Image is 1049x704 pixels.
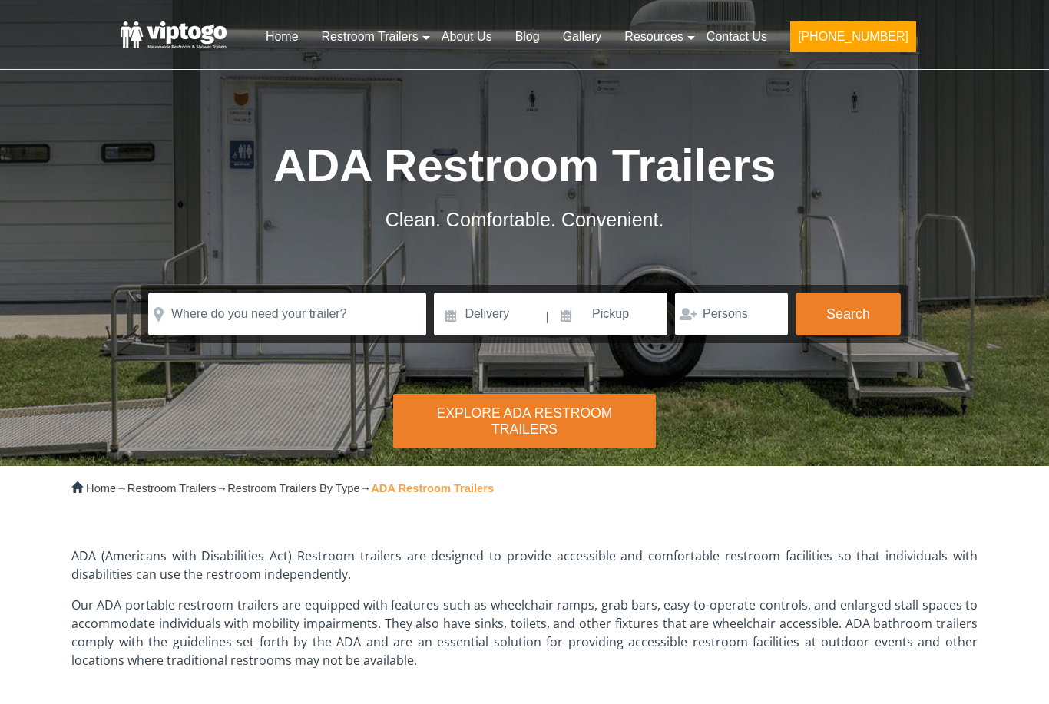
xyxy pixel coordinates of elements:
span: ADA Restroom Trailers [273,140,776,191]
button: Search [796,293,901,335]
input: Pickup [551,293,667,335]
a: Resources [613,20,694,54]
input: Persons [675,293,788,335]
a: Gallery [551,20,614,54]
a: Restroom Trailers [310,20,430,54]
p: Our ADA portable restroom trailers are equipped with features such as wheelchair ramps, grab bars... [71,596,978,669]
span: Clean. Comfortable. Convenient. [386,209,664,230]
input: Where do you need your trailer? [148,293,426,335]
button: [PHONE_NUMBER] [790,21,916,52]
a: Home [254,20,310,54]
button: Live Chat [988,643,1049,704]
a: [PHONE_NUMBER] [779,20,928,61]
a: Restroom Trailers [127,482,217,494]
a: About Us [430,20,504,54]
strong: ADA Restroom Trailers [371,482,494,494]
div: Explore ADA Restroom Trailers [393,394,656,448]
a: Blog [504,20,551,54]
input: Delivery [434,293,544,335]
a: Contact Us [695,20,779,54]
p: ADA (Americans with Disabilities Act) Restroom trailers are designed to provide accessible and co... [71,547,978,583]
a: Restroom Trailers By Type [227,482,359,494]
span: | [546,293,549,342]
span: → → → [86,482,494,494]
a: Home [86,482,116,494]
